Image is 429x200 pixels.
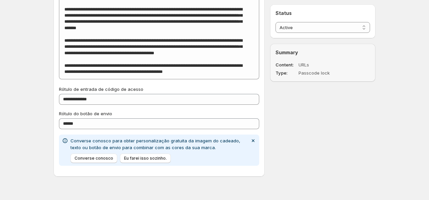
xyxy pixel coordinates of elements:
span: Rótulo de entrada de código de acesso [59,86,143,92]
h2: Summary [275,49,370,56]
button: Dismiss notification [248,136,258,145]
dt: Type: [275,69,297,76]
span: Converse conosco para obter personalização gratuita da imagem do cadeado, texto ou botão de envio... [70,138,240,150]
dd: Passcode lock [299,69,351,76]
button: Eu farei isso sozinho. [120,154,171,163]
span: Eu farei isso sozinho. [124,156,167,161]
dd: URLs [299,61,351,68]
h2: Status [275,10,370,17]
span: Rótulo do botão de envio [59,111,112,116]
button: Converse conosco [70,154,117,163]
dt: Content: [275,61,297,68]
span: Converse conosco [75,156,113,161]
